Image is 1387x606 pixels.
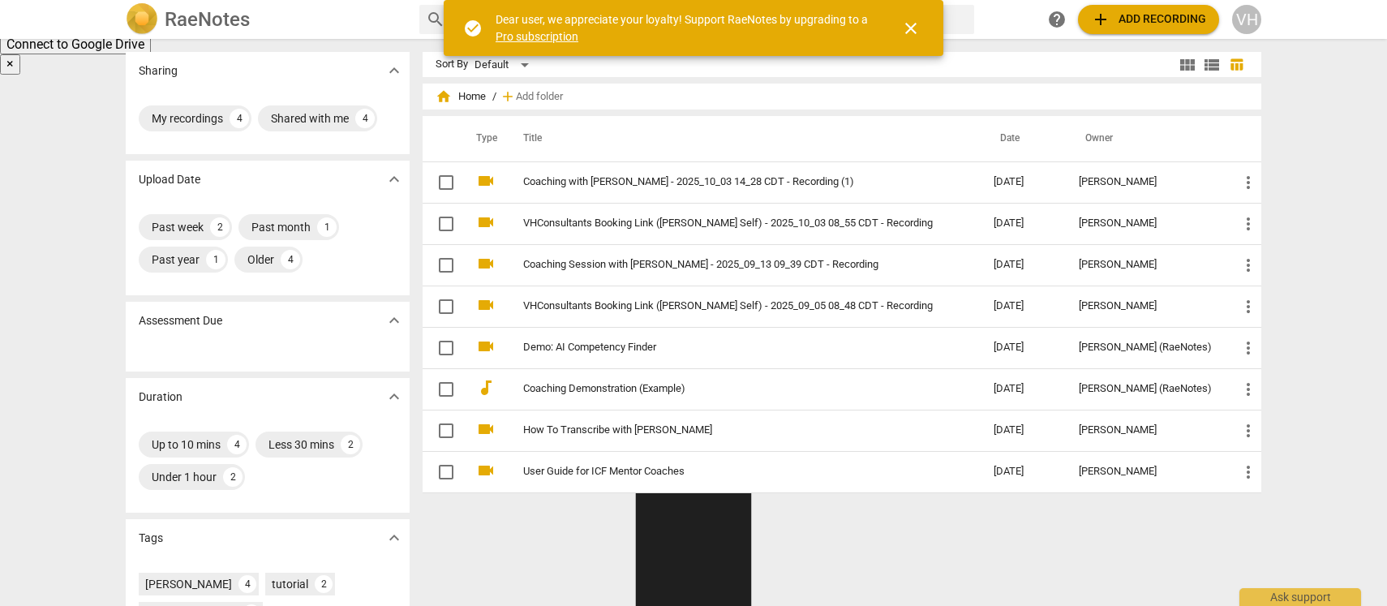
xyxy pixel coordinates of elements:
span: more_vert [1239,380,1258,399]
a: Help [1042,5,1071,34]
div: 2 [210,217,230,237]
span: Home [436,88,486,105]
button: Show more [382,167,406,191]
a: Pro subscription [496,30,578,43]
a: User Guide for ICF Mentor Coaches [523,466,935,478]
span: more_vert [1239,421,1258,441]
div: [PERSON_NAME] [1079,259,1213,271]
div: Default [474,52,535,78]
div: [PERSON_NAME] (RaeNotes) [1079,342,1213,354]
div: 4 [227,435,247,454]
div: Older [247,251,274,268]
button: Upload [1078,5,1219,34]
div: 1 [317,217,337,237]
div: Past month [251,219,311,235]
span: / [492,91,496,103]
div: Less 30 mins [268,436,334,453]
td: [DATE] [981,451,1066,492]
span: more_vert [1239,338,1258,358]
span: table_chart [1229,57,1244,72]
div: 2 [315,575,333,593]
div: [PERSON_NAME] [1079,424,1213,436]
div: [PERSON_NAME] [1079,176,1213,188]
button: List view [1200,53,1224,77]
div: 2 [223,467,243,487]
span: more_vert [1239,173,1258,192]
div: My recordings [152,110,223,127]
th: Type [463,116,504,161]
button: Show more [382,385,406,409]
span: add [500,88,516,105]
span: view_module [1178,55,1197,75]
img: Logo [126,3,158,36]
div: [PERSON_NAME] [1079,217,1213,230]
div: 4 [281,250,300,269]
span: videocam [476,295,496,315]
p: Tags [139,530,163,547]
a: Coaching Demonstration (Example) [523,383,935,395]
div: Shared with me [271,110,349,127]
td: [DATE] [981,327,1066,368]
button: Close [891,9,930,48]
p: Upload Date [139,171,200,188]
button: Show more [382,58,406,83]
div: Past week [152,219,204,235]
div: [PERSON_NAME] (RaeNotes) [1079,383,1213,395]
div: 2 [341,435,360,454]
span: view_list [1202,55,1222,75]
td: [DATE] [981,203,1066,244]
span: videocam [476,171,496,191]
span: home [436,88,452,105]
div: 4 [238,575,256,593]
td: [DATE] [981,286,1066,327]
span: add [1091,10,1110,29]
div: [PERSON_NAME] [1079,300,1213,312]
h2: RaeNotes [165,8,250,31]
a: VHConsultants Booking Link ([PERSON_NAME] Self) - 2025_10_03 08_55 CDT - Recording [523,217,935,230]
div: Dear user, we appreciate your loyalty! Support RaeNotes by upgrading to a [496,11,872,45]
p: Assessment Due [139,312,222,329]
span: audiotrack [476,378,496,398]
button: Table view [1224,53,1248,77]
span: expand_more [384,311,404,330]
span: videocam [476,461,496,480]
td: [DATE] [981,410,1066,451]
span: expand_more [384,387,404,406]
div: Past year [152,251,200,268]
span: search [426,10,445,29]
div: [PERSON_NAME] [1079,466,1213,478]
div: Up to 10 mins [152,436,221,453]
div: [PERSON_NAME] [145,576,232,592]
span: expand_more [384,61,404,80]
span: videocam [476,337,496,356]
span: more_vert [1239,462,1258,482]
td: [DATE] [981,161,1066,203]
th: Title [504,116,981,161]
span: expand_more [384,170,404,189]
a: VHConsultants Booking Link ([PERSON_NAME] Self) - 2025_09_05 08_48 CDT - Recording [523,300,935,312]
span: videocam [476,254,496,273]
a: LogoRaeNotes [126,3,406,36]
div: 4 [355,109,375,128]
span: close [901,19,921,38]
p: Duration [139,389,182,406]
div: 1 [206,250,225,269]
p: Sharing [139,62,178,80]
span: Add folder [516,91,563,103]
a: How To Transcribe with [PERSON_NAME] [523,424,935,436]
button: Show more [382,308,406,333]
span: more_vert [1239,256,1258,275]
span: help [1047,10,1067,29]
button: Tile view [1175,53,1200,77]
div: Sort By [436,58,468,71]
span: videocam [476,213,496,232]
th: Date [981,116,1066,161]
span: more_vert [1239,297,1258,316]
div: Ask support [1239,588,1361,606]
span: expand_more [384,528,404,548]
div: Under 1 hour [152,469,217,485]
div: tutorial [272,576,308,592]
div: 4 [230,109,249,128]
a: Coaching Session with [PERSON_NAME] - 2025_09_13 09_39 CDT - Recording [523,259,935,271]
div: VH [1232,5,1261,34]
